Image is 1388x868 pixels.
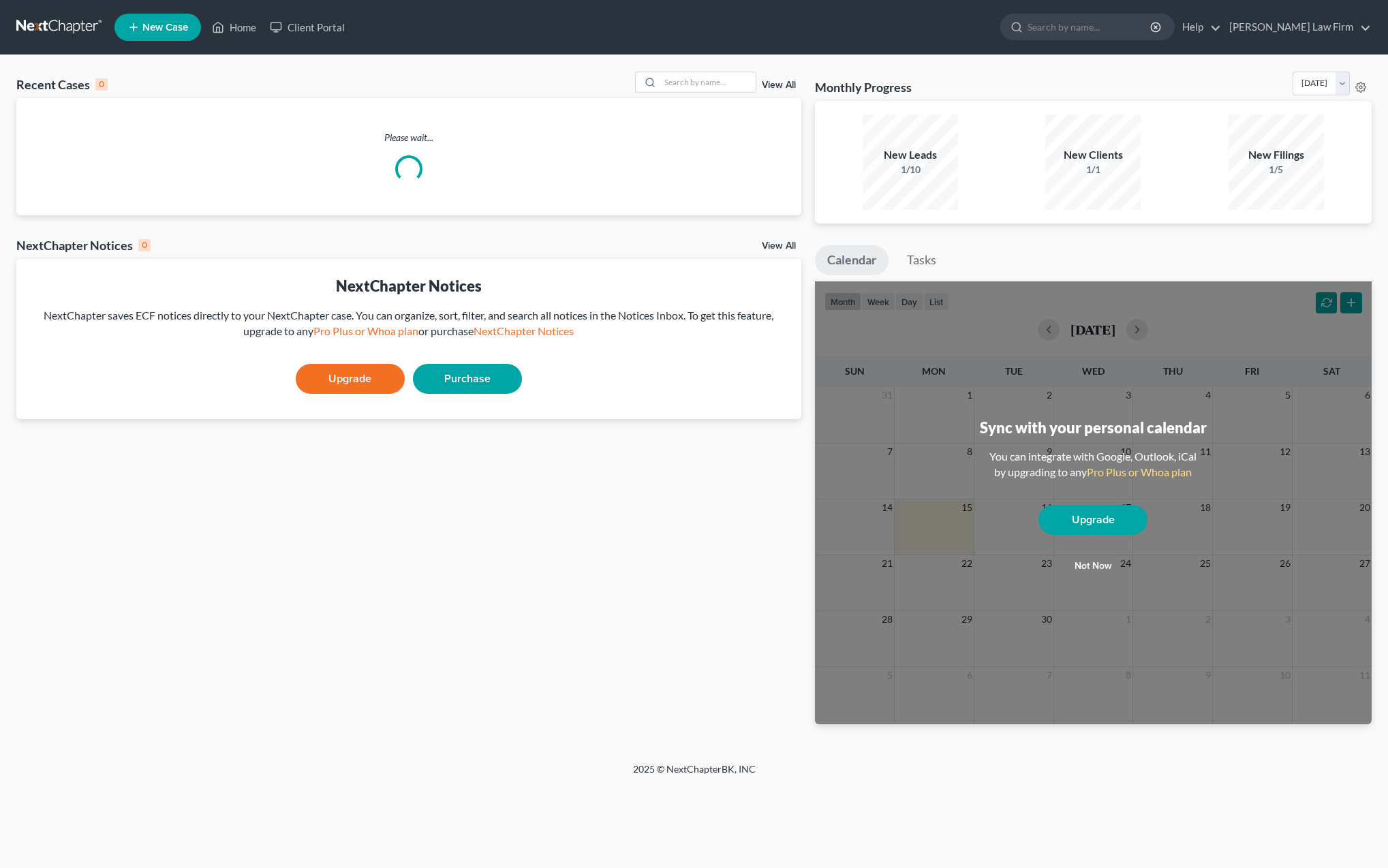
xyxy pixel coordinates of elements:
[263,15,352,40] a: Client Portal
[16,131,801,144] p: Please wait...
[306,762,1083,787] div: 2025 © NextChapterBK, INC
[16,237,151,253] div: NextChapter Notices
[1038,505,1147,535] a: Upgrade
[413,364,522,394] a: Purchase
[1045,163,1141,176] div: 1/1
[815,79,912,95] h3: Monthly Progress
[1087,465,1192,478] a: Pro Plus or Whoa plan
[16,76,108,93] div: Recent Cases
[762,80,796,90] a: View All
[1222,15,1371,40] a: [PERSON_NAME] Law Firm
[863,147,958,163] div: New Leads
[205,15,263,40] a: Home
[1175,15,1221,40] a: Help
[95,78,108,91] div: 0
[296,364,405,394] a: Upgrade
[27,308,790,339] div: NextChapter saves ECF notices directly to your NextChapter case. You can organize, sort, filter, ...
[762,241,796,251] a: View All
[863,163,958,176] div: 1/10
[984,449,1202,480] div: You can integrate with Google, Outlook, iCal by upgrading to any
[1229,147,1324,163] div: New Filings
[1038,553,1147,580] button: Not now
[474,324,574,337] a: NextChapter Notices
[1229,163,1324,176] div: 1/5
[313,324,418,337] a: Pro Plus or Whoa plan
[142,22,188,33] span: New Case
[138,239,151,251] div: 0
[980,417,1207,438] div: Sync with your personal calendar
[1045,147,1141,163] div: New Clients
[27,275,790,296] div: NextChapter Notices
[895,245,949,275] a: Tasks
[1028,14,1152,40] input: Search by name...
[815,245,889,275] a: Calendar
[660,72,756,92] input: Search by name...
